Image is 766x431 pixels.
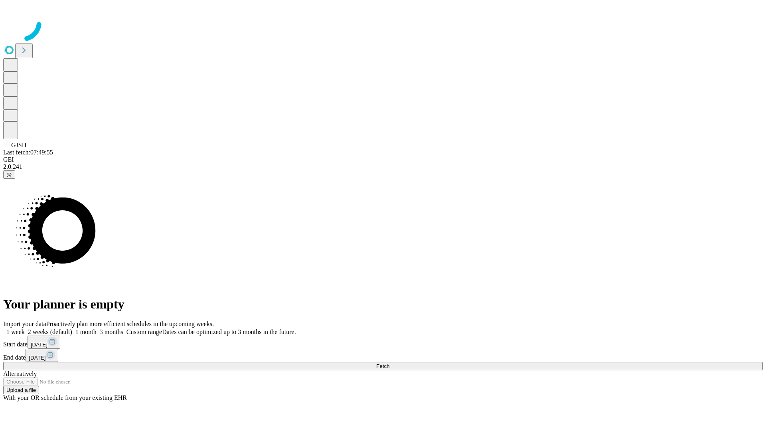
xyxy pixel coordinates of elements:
[3,320,46,327] span: Import your data
[3,394,127,401] span: With your OR schedule from your existing EHR
[126,328,162,335] span: Custom range
[100,328,123,335] span: 3 months
[3,149,53,156] span: Last fetch: 07:49:55
[28,328,72,335] span: 2 weeks (default)
[6,172,12,178] span: @
[3,370,37,377] span: Alternatively
[11,142,26,148] span: GJSH
[376,363,389,369] span: Fetch
[162,328,296,335] span: Dates can be optimized up to 3 months in the future.
[29,355,45,361] span: [DATE]
[75,328,97,335] span: 1 month
[26,349,58,362] button: [DATE]
[3,297,763,312] h1: Your planner is empty
[3,336,763,349] div: Start date
[3,163,763,170] div: 2.0.241
[31,342,47,348] span: [DATE]
[28,336,60,349] button: [DATE]
[3,362,763,370] button: Fetch
[3,170,15,179] button: @
[3,349,763,362] div: End date
[3,156,763,163] div: GEI
[46,320,214,327] span: Proactively plan more efficient schedules in the upcoming weeks.
[6,328,25,335] span: 1 week
[3,386,39,394] button: Upload a file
